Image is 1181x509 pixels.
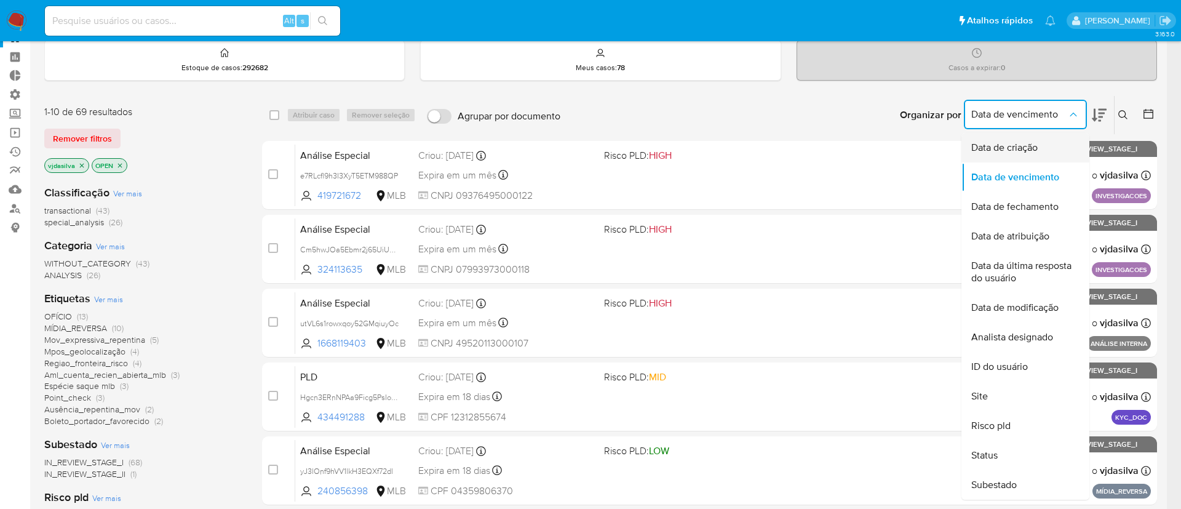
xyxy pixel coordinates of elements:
[967,14,1033,27] span: Atalhos rápidos
[284,15,294,26] span: Alt
[310,12,335,30] button: search-icon
[1085,15,1155,26] p: adriano.brito@mercadolivre.com
[1045,15,1056,26] a: Notificações
[1155,29,1175,39] span: 3.163.0
[301,15,304,26] span: s
[45,13,340,29] input: Pesquise usuários ou casos...
[1159,14,1172,27] a: Sair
